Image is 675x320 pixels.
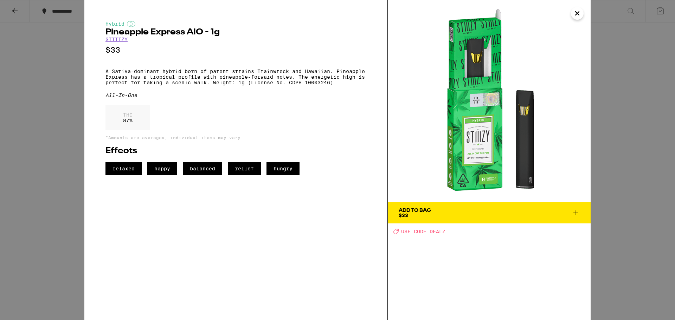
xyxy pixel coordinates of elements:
span: Hi. Need any help? [4,5,51,11]
span: hungry [266,162,300,175]
span: relief [228,162,261,175]
span: USE CODE DEALZ [401,229,445,234]
p: THC [123,112,133,118]
span: relaxed [105,162,142,175]
img: hybridColor.svg [127,21,135,27]
p: $33 [105,46,366,54]
button: Add To Bag$33 [388,202,591,223]
p: *Amounts are averages, individual items may vary. [105,135,366,140]
a: STIIIZY [105,37,128,42]
span: $33 [399,213,408,218]
div: All-In-One [105,92,366,98]
span: balanced [183,162,222,175]
span: happy [147,162,177,175]
div: Hybrid [105,21,366,27]
h2: Pineapple Express AIO - 1g [105,28,366,37]
p: A Sativa-dominant hybrid born of parent strains Trainwreck and Hawaiian. Pineapple Express has a ... [105,68,366,85]
div: 87 % [105,105,150,130]
div: Add To Bag [399,208,431,213]
h2: Effects [105,147,366,155]
button: Close [571,7,584,20]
